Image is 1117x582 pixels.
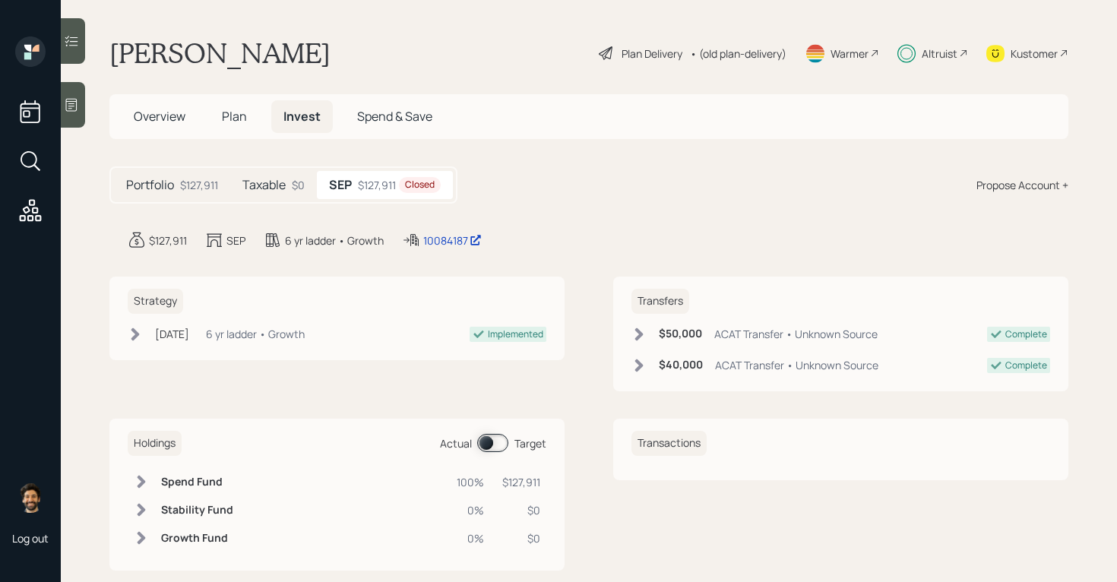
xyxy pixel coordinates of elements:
[12,531,49,546] div: Log out
[457,502,484,518] div: 0%
[134,108,185,125] span: Overview
[714,326,878,342] div: ACAT Transfer • Unknown Source
[1005,359,1047,372] div: Complete
[690,46,786,62] div: • (old plan-delivery)
[457,474,484,490] div: 100%
[502,530,540,546] div: $0
[126,178,174,192] h5: Portfolio
[292,177,305,193] div: $0
[715,357,878,373] div: ACAT Transfer • Unknown Source
[659,359,703,372] h6: $40,000
[180,177,218,193] div: $127,911
[440,435,472,451] div: Actual
[285,232,384,248] div: 6 yr ladder • Growth
[283,108,321,125] span: Invest
[502,502,540,518] div: $0
[631,289,689,314] h6: Transfers
[423,232,482,248] div: 10084187
[242,178,286,192] h5: Taxable
[222,108,247,125] span: Plan
[329,178,352,192] h5: SEP
[161,504,233,517] h6: Stability Fund
[358,177,441,193] div: $127,911
[155,326,189,342] div: [DATE]
[831,46,869,62] div: Warmer
[15,482,46,513] img: eric-schwartz-headshot.png
[659,327,702,340] h6: $50,000
[206,326,305,342] div: 6 yr ladder • Growth
[109,36,331,70] h1: [PERSON_NAME]
[631,431,707,456] h6: Transactions
[357,108,432,125] span: Spend & Save
[128,431,182,456] h6: Holdings
[1011,46,1058,62] div: Kustomer
[976,177,1068,193] div: Propose Account +
[922,46,957,62] div: Altruist
[622,46,682,62] div: Plan Delivery
[226,232,245,248] div: SEP
[161,532,233,545] h6: Growth Fund
[1005,327,1047,341] div: Complete
[128,289,183,314] h6: Strategy
[405,179,435,191] div: Closed
[457,530,484,546] div: 0%
[161,476,233,489] h6: Spend Fund
[514,435,546,451] div: Target
[502,474,540,490] div: $127,911
[488,327,543,341] div: Implemented
[149,232,187,248] div: $127,911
